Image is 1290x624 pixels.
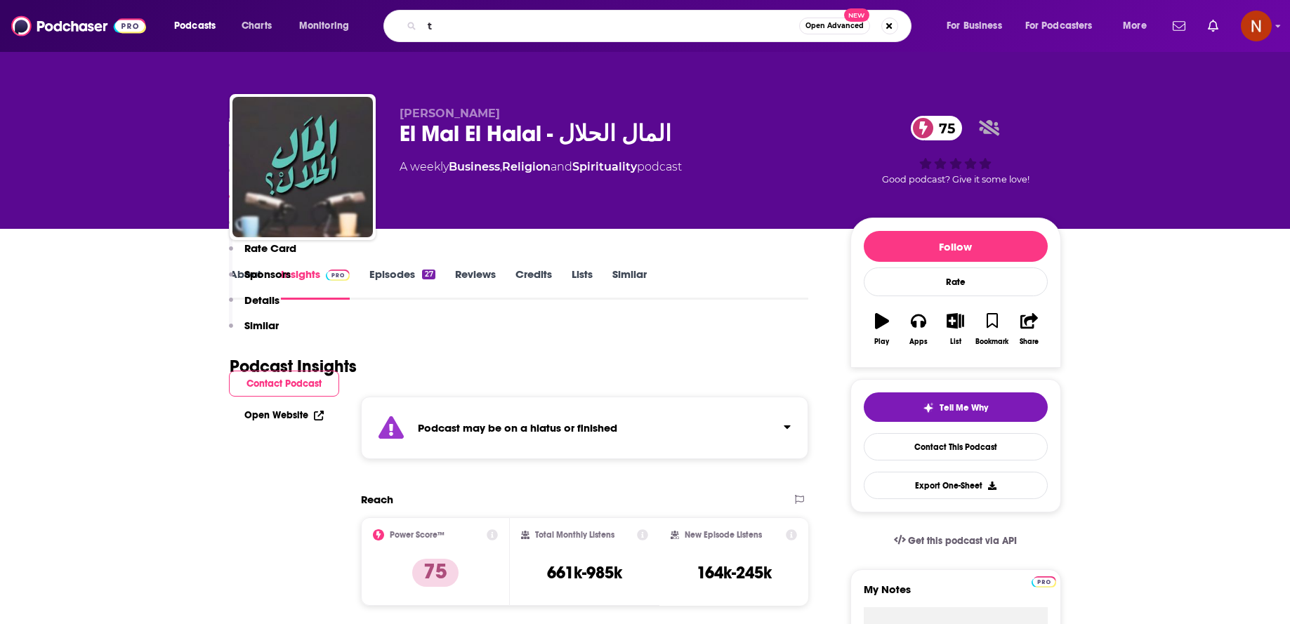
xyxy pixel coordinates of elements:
[974,304,1011,354] button: Bookmark
[242,16,272,36] span: Charts
[418,421,617,434] strong: Podcast may be on a hiatus or finished
[299,16,349,36] span: Monitoring
[515,267,552,300] a: Credits
[799,18,870,34] button: Open AdvancedNew
[937,304,973,354] button: List
[449,160,500,173] a: Business
[864,267,1048,296] div: Rate
[244,267,291,281] p: Sponsors
[229,319,279,345] button: Similar
[697,562,772,583] h3: 164k-245k
[455,267,496,300] a: Reviews
[1032,574,1056,588] a: Pro website
[1020,338,1039,346] div: Share
[925,116,962,140] span: 75
[572,160,637,173] a: Spirituality
[500,160,502,173] span: ,
[864,583,1048,607] label: My Notes
[911,116,962,140] a: 75
[164,15,234,37] button: open menu
[864,433,1048,460] a: Contact This Podcast
[244,293,279,307] p: Details
[940,402,988,413] span: Tell Me Why
[908,535,1017,547] span: Get this podcast via API
[883,524,1029,558] a: Get this podcast via API
[361,397,809,459] section: Click to expand status details
[502,160,551,173] a: Religion
[844,8,869,22] span: New
[909,338,928,346] div: Apps
[551,160,572,173] span: and
[232,15,280,37] a: Charts
[1241,11,1272,41] img: User Profile
[1241,11,1272,41] button: Show profile menu
[864,231,1048,262] button: Follow
[805,22,864,29] span: Open Advanced
[174,16,216,36] span: Podcasts
[11,13,146,39] img: Podchaser - Follow, Share and Rate Podcasts
[685,530,762,540] h2: New Episode Listens
[882,174,1029,185] span: Good podcast? Give it some love!
[947,16,1002,36] span: For Business
[874,338,889,346] div: Play
[1016,15,1113,37] button: open menu
[369,267,435,300] a: Episodes27
[289,15,367,37] button: open menu
[244,409,324,421] a: Open Website
[244,319,279,332] p: Similar
[229,267,291,293] button: Sponsors
[422,15,799,37] input: Search podcasts, credits, & more...
[572,267,593,300] a: Lists
[850,107,1061,194] div: 75Good podcast? Give it some love!
[1032,576,1056,588] img: Podchaser Pro
[232,97,373,237] img: El Mal El Halal - المال الحلال
[900,304,937,354] button: Apps
[937,15,1020,37] button: open menu
[1123,16,1147,36] span: More
[547,562,622,583] h3: 661k-985k
[1241,11,1272,41] span: Logged in as AdelNBM
[400,107,500,120] span: [PERSON_NAME]
[422,270,435,279] div: 27
[1202,14,1224,38] a: Show notifications dropdown
[1113,15,1164,37] button: open menu
[1167,14,1191,38] a: Show notifications dropdown
[397,10,925,42] div: Search podcasts, credits, & more...
[535,530,614,540] h2: Total Monthly Listens
[400,159,682,175] div: A weekly podcast
[390,530,445,540] h2: Power Score™
[864,304,900,354] button: Play
[229,293,279,319] button: Details
[923,402,934,413] img: tell me why sparkle
[975,338,1008,346] div: Bookmark
[864,472,1048,499] button: Export One-Sheet
[1025,16,1093,36] span: For Podcasters
[950,338,961,346] div: List
[361,493,393,506] h2: Reach
[229,371,339,397] button: Contact Podcast
[1011,304,1047,354] button: Share
[864,392,1048,422] button: tell me why sparkleTell Me Why
[612,267,647,300] a: Similar
[412,559,459,587] p: 75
